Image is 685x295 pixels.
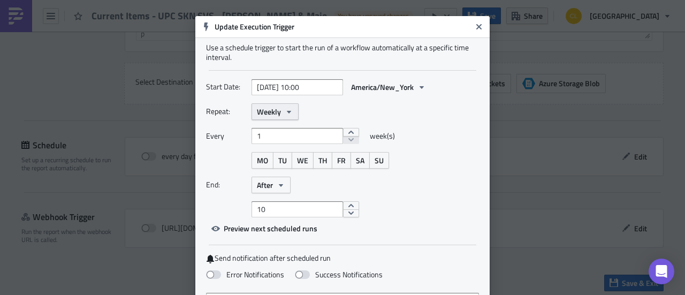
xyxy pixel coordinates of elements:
input: YYYY-MM-DD HH:mm [252,79,343,95]
span: week(s) [370,128,395,144]
span: Weekly [257,106,281,117]
body: Rich Text Area. Press ALT-0 for help. [4,4,511,39]
label: Success Notifications [295,270,383,279]
span: TU [278,155,287,166]
button: decrement [343,136,359,145]
span: FR [337,155,346,166]
button: TU [273,152,292,169]
label: Error Notifications [206,270,284,279]
span: SU [375,155,384,166]
label: Repeat: [206,103,246,119]
span: WE [297,155,308,166]
button: SU [369,152,389,169]
button: increment [343,201,359,210]
button: Preview next scheduled runs [206,220,323,237]
span: TH [318,155,327,166]
span: America/New_York [351,81,414,93]
h6: Update Execution Trigger [215,22,471,32]
label: Every [206,128,246,144]
span: After [257,179,273,191]
button: After [252,177,291,193]
button: increment [343,128,359,137]
button: decrement [343,209,359,218]
button: MO [252,152,273,169]
div: Use a schedule trigger to start the run of a workflow automatically at a specific time interval. [206,43,479,62]
button: TH [313,152,332,169]
label: End: [206,177,246,193]
button: Weekly [252,103,299,120]
span: MO [257,155,268,166]
label: Send notification after scheduled run [206,253,479,263]
p: Attached [PERSON_NAME] and [PERSON_NAME] items currently existing in Saks' systems as of prior da... [4,4,511,39]
button: FR [332,152,351,169]
div: Open Intercom Messenger [649,259,674,284]
button: America/New_York [346,79,431,95]
button: SA [351,152,370,169]
label: Start Date: [206,79,246,95]
span: SA [356,155,364,166]
button: WE [292,152,314,169]
button: Close [471,19,487,35]
span: Preview next scheduled runs [224,223,317,234]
